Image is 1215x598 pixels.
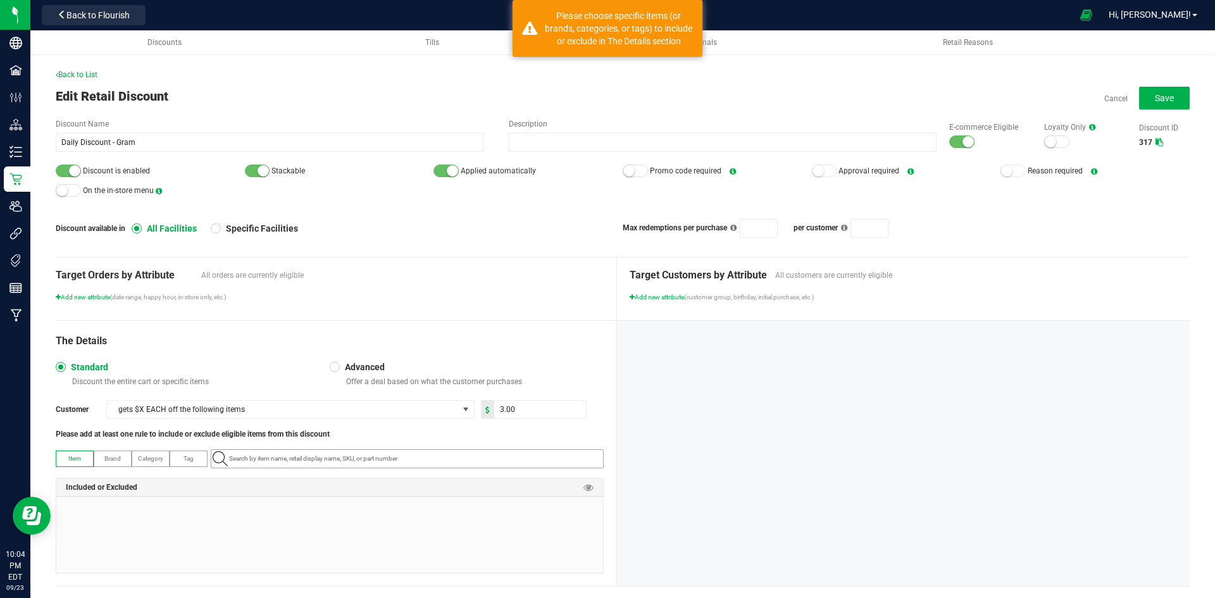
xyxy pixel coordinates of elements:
[56,333,604,349] div: The Details
[66,361,108,373] span: Standard
[56,268,195,283] span: Target Orders by Attribute
[107,401,458,418] span: gets $X EACH off the following items
[56,294,110,301] span: Add new attribute
[224,450,603,468] input: NO DATA FOUND
[66,10,130,20] span: Back to Flourish
[684,294,814,301] span: (customer group, birthday, initial purchase, etc.)
[9,118,22,131] inline-svg: Distribution
[1109,9,1191,20] span: Hi, [PERSON_NAME]!
[9,64,22,77] inline-svg: Facilities
[104,455,121,462] span: Brand
[68,455,81,462] span: Item
[213,451,228,466] inline-svg: Search
[9,91,22,104] inline-svg: Configuration
[6,549,25,583] p: 10:04 PM EDT
[1139,138,1152,147] span: 317
[1139,122,1190,134] label: Discount ID
[184,455,194,462] span: Tag
[67,377,330,387] p: Discount the entire cart or specific items
[650,166,721,175] span: Promo code required
[6,583,25,592] p: 09/23
[630,268,769,283] span: Target Customers by Attribute
[1139,87,1190,109] button: Save
[341,377,604,387] p: Offer a deal based on what the customer purchases
[9,282,22,294] inline-svg: Reports
[1104,94,1128,104] a: Cancel
[138,455,163,462] span: Category
[56,223,132,234] span: Discount available in
[56,70,97,79] span: Back to List
[494,401,586,418] input: Discount
[425,38,439,47] span: Tills
[623,223,727,232] span: Max redemptions per purchase
[794,223,838,232] span: per customer
[340,361,385,373] span: Advanced
[83,166,150,175] span: Discount is enabled
[9,146,22,158] inline-svg: Inventory
[56,478,603,497] div: Included or Excluded
[1072,3,1100,27] span: Open Ecommerce Menu
[1028,166,1083,175] span: Reason required
[838,166,899,175] span: Approval required
[775,270,1178,281] span: All customers are currently eligible
[110,294,226,301] span: (date range, happy hour, in-store only, etc.)
[271,166,305,175] span: Stackable
[83,186,154,195] span: On the in-store menu
[1155,93,1174,103] span: Save
[9,37,22,49] inline-svg: Company
[461,166,536,175] span: Applied automatically
[943,38,993,47] span: Retail Reasons
[630,294,684,301] span: Add new attribute
[9,309,22,321] inline-svg: Manufacturing
[221,223,298,234] span: Specific Facilities
[949,121,1031,133] label: E-commerce Eligible
[142,223,197,234] span: All Facilities
[9,200,22,213] inline-svg: Users
[9,254,22,267] inline-svg: Tags
[56,89,168,104] span: Edit Retail Discount
[1044,121,1126,133] label: Loyalty Only
[13,497,51,535] iframe: Resource center
[544,9,693,47] div: Please choose specific items (or brands, categories, or tags) to include or exclude in The Detail...
[9,173,22,185] inline-svg: Retail
[9,227,22,240] inline-svg: Integrations
[509,118,937,130] label: Description
[201,270,604,281] span: All orders are currently eligible
[583,482,594,494] span: Preview
[147,38,182,47] span: Discounts
[56,428,330,440] span: Please add at least one rule to include or exclude eligible items from this discount
[56,118,483,130] label: Discount Name
[56,404,106,415] span: Customer
[42,5,146,25] button: Back to Flourish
